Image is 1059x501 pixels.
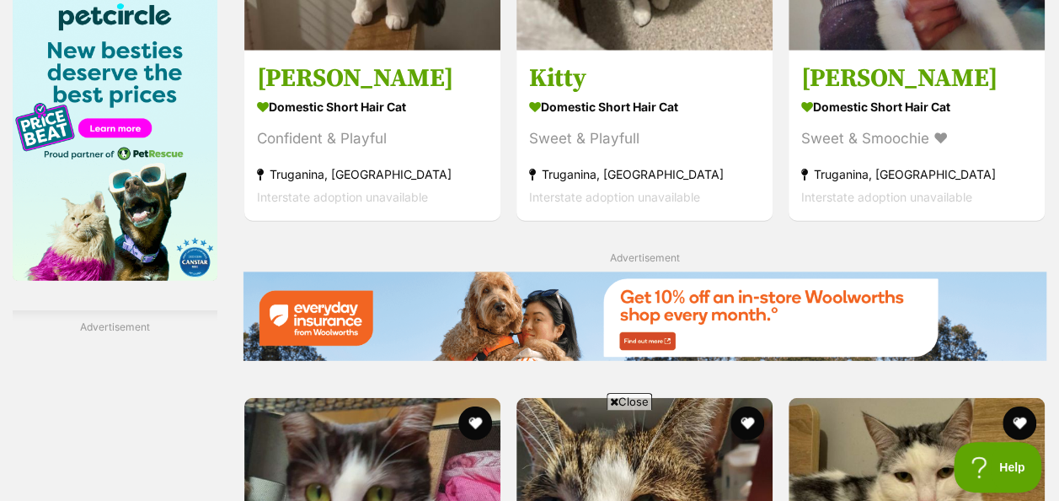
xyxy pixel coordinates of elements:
button: favourite [458,407,492,440]
strong: Truganina, [GEOGRAPHIC_DATA] [529,163,760,186]
iframe: Advertisement [223,417,837,493]
img: Everyday Insurance promotional banner [243,272,1046,361]
strong: Domestic Short Hair Cat [529,94,760,119]
span: Interstate adoption unavailable [257,190,428,204]
h3: [PERSON_NAME] [257,62,488,94]
span: Interstate adoption unavailable [529,190,700,204]
button: favourite [1003,407,1036,440]
a: [PERSON_NAME] Domestic Short Hair Cat Sweet & Smoochie ❤ Truganina, [GEOGRAPHIC_DATA] Interstate ... [789,50,1045,221]
strong: Domestic Short Hair Cat [801,94,1032,119]
button: favourite [730,407,764,440]
a: Kitty Domestic Short Hair Cat Sweet & Playfull Truganina, [GEOGRAPHIC_DATA] Interstate adoption u... [516,50,773,221]
div: Confident & Playful [257,127,488,150]
a: Everyday Insurance promotional banner [243,272,1046,364]
strong: Domestic Short Hair Cat [257,94,488,119]
span: Interstate adoption unavailable [801,190,972,204]
a: [PERSON_NAME] Domestic Short Hair Cat Confident & Playful Truganina, [GEOGRAPHIC_DATA] Interstate... [244,50,500,221]
h3: [PERSON_NAME] [801,62,1032,94]
strong: Truganina, [GEOGRAPHIC_DATA] [801,163,1032,186]
div: Sweet & Smoochie ❤ [801,127,1032,150]
span: Close [607,393,652,410]
span: Advertisement [610,251,680,264]
div: Sweet & Playfull [529,127,760,150]
h3: Kitty [529,62,760,94]
strong: Truganina, [GEOGRAPHIC_DATA] [257,163,488,186]
iframe: Help Scout Beacon - Open [954,442,1042,493]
